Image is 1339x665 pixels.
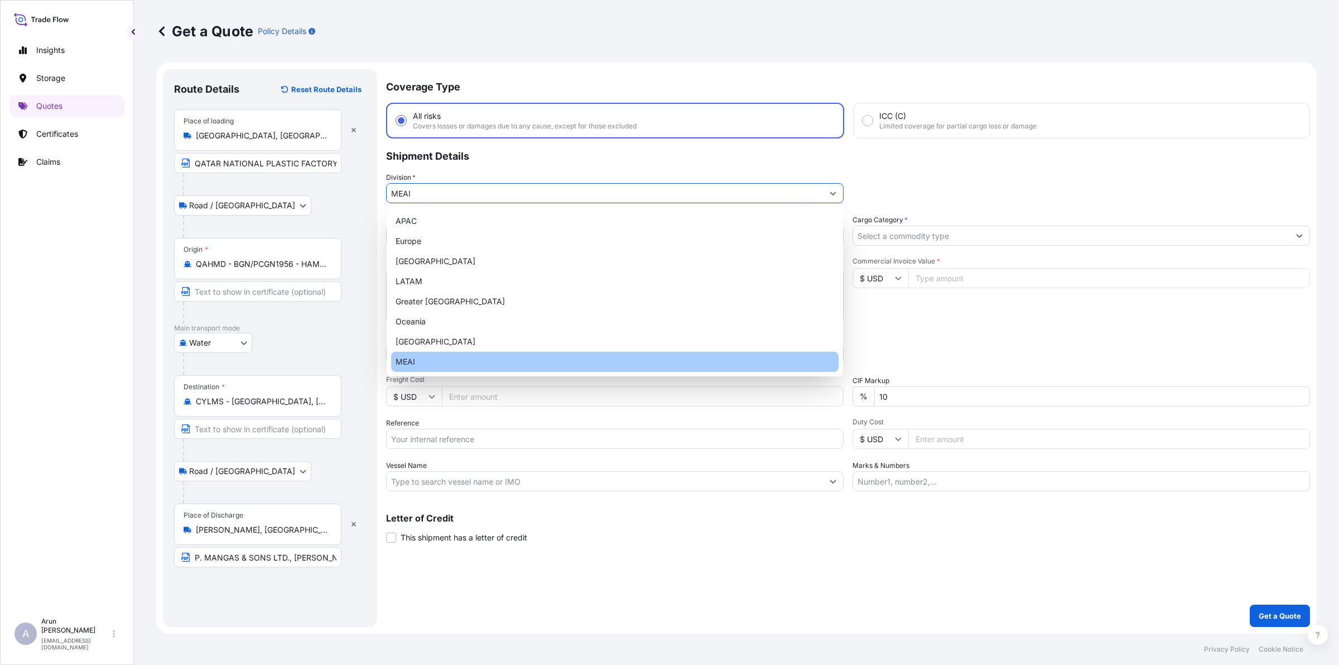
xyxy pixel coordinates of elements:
input: Enter amount [442,386,844,406]
p: Main transport mode [174,324,366,333]
span: Water [189,337,211,348]
input: Destination [196,396,327,407]
label: Marks & Numbers [852,460,909,471]
button: Select transport [174,195,311,216]
div: [GEOGRAPHIC_DATA] [391,251,839,271]
input: Enter amount [908,429,1310,449]
div: Oceania [391,312,839,332]
button: Select transport [174,333,252,353]
label: Description of Cargo [386,257,456,268]
input: Your internal reference [386,429,844,449]
p: Claims [36,156,60,168]
input: Place of Discharge [196,524,327,535]
input: Select a commodity type [853,226,1289,246]
p: Reset Route Details [291,84,362,95]
label: Division [386,172,416,183]
input: Text to appear on certificate [174,419,341,439]
a: Quotes [9,95,124,117]
input: Place of loading [196,130,327,141]
input: Text to appear on certificate [174,153,341,173]
span: Commercial Invoice Value [852,257,1310,266]
p: Route Details [174,83,239,96]
p: Get a Quote [1259,610,1301,621]
input: Text to appear on certificate [174,281,341,302]
div: Greater [GEOGRAPHIC_DATA] [391,291,839,312]
a: Cookie Notice [1259,645,1303,654]
input: Type to search division [387,183,823,203]
label: Named Assured [386,333,441,344]
input: Enter percentage [874,386,1310,406]
p: Certificates [36,128,78,140]
input: Type amount [908,268,1310,288]
span: Road / [GEOGRAPHIC_DATA] [189,466,295,477]
span: Limited coverage for partial cargo loss or damage [879,122,1037,131]
span: Date of Departure [386,214,447,226]
div: APAC [391,211,839,231]
p: Storage [36,73,65,84]
a: Claims [9,151,124,173]
input: Type to search vessel name or IMO [387,471,823,491]
label: Reference [386,418,419,429]
p: Arun [PERSON_NAME] [41,617,110,635]
div: Europe [391,231,839,251]
a: Privacy Policy [1204,645,1250,654]
p: Coverage Type [386,69,1310,103]
div: % [852,386,874,406]
a: Storage [9,67,124,89]
span: This shipment has a letter of credit [401,532,527,543]
span: ICC (C) [879,111,906,122]
button: Reset Route Details [276,80,366,98]
div: LATAM [391,271,839,291]
input: All risksCovers losses or damages due to any cause, except for those excluded [396,116,406,126]
a: Certificates [9,123,124,145]
input: Text to appear on certificate [174,547,341,567]
label: Vessel Name [386,460,427,471]
div: Place of loading [184,117,234,126]
input: Number1, number2,... [852,471,1310,491]
p: Policy Details [258,26,306,37]
button: Get a Quote [1250,605,1310,627]
span: All risks [413,111,441,122]
button: Show suggestions [1289,226,1309,246]
p: Insights [36,45,65,56]
div: Place of Discharge [184,511,243,520]
label: CIF Markup [852,375,889,386]
span: Duty Cost [852,418,1310,427]
div: Origin [184,245,208,254]
button: Show suggestions [823,471,843,491]
input: Origin [196,259,327,270]
a: Insights [9,39,124,61]
div: Suggestions [391,211,839,372]
label: Cargo Category [852,214,908,226]
p: Letter of Credit [386,514,1310,523]
span: A [22,628,29,639]
div: [GEOGRAPHIC_DATA] [391,332,839,352]
p: Get a Quote [156,22,253,40]
span: Road / [GEOGRAPHIC_DATA] [189,200,295,211]
button: Show suggestions [823,183,843,203]
button: Select transport [174,461,311,481]
p: [EMAIL_ADDRESS][DOMAIN_NAME] [41,637,110,650]
div: MEAI [391,352,839,372]
input: ICC (C)Limited coverage for partial cargo loss or damage [863,116,873,126]
p: Quotes [36,101,62,112]
div: Destination [184,382,225,391]
span: Freight Cost [386,375,844,384]
span: Covers losses or damages due to any cause, except for those excluded [413,122,637,131]
p: Shipment Details [386,138,1310,172]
